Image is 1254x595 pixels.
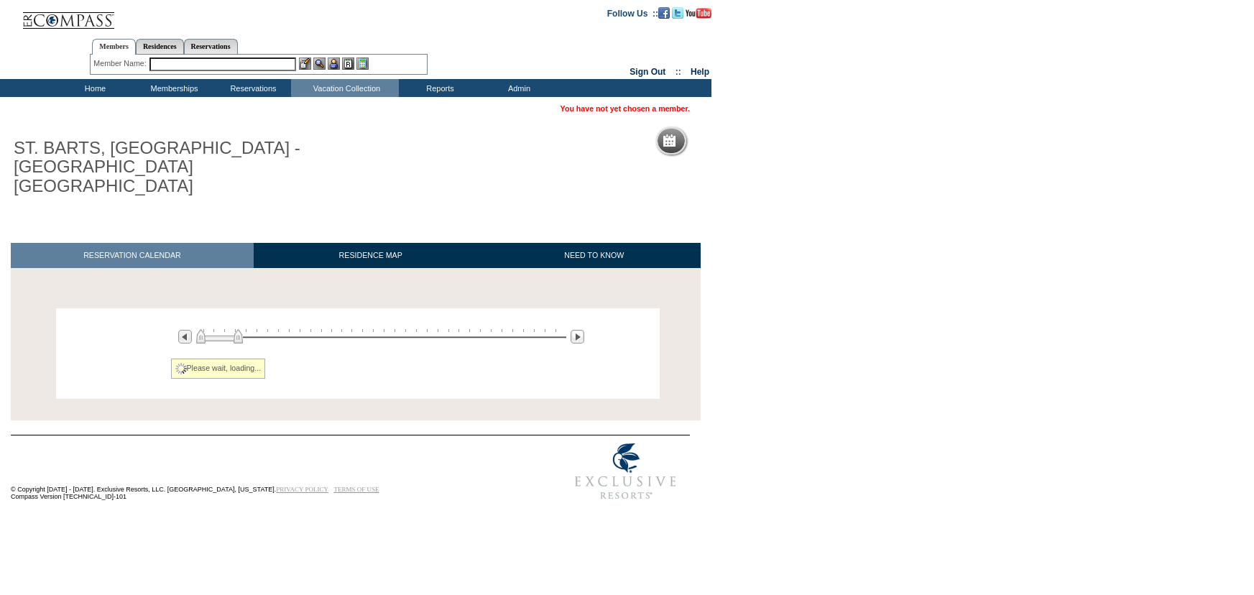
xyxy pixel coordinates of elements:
a: Become our fan on Facebook [658,8,670,17]
span: You have not yet chosen a member. [561,104,690,113]
img: Exclusive Resorts [561,435,690,507]
a: NEED TO KNOW [487,243,701,268]
img: Next [571,330,584,343]
td: Reservations [212,79,291,97]
img: Previous [178,330,192,343]
td: Home [54,79,133,97]
h5: Reservation Calendar [681,137,791,146]
a: RESIDENCE MAP [254,243,488,268]
td: Follow Us :: [607,7,658,19]
a: PRIVACY POLICY [276,486,328,493]
a: Reservations [184,39,238,54]
a: TERMS OF USE [334,486,379,493]
img: b_calculator.gif [356,57,369,70]
div: Member Name: [93,57,149,70]
a: Subscribe to our YouTube Channel [686,8,711,17]
img: Subscribe to our YouTube Channel [686,8,711,19]
img: Reservations [342,57,354,70]
a: Sign Out [630,67,665,77]
td: Memberships [133,79,212,97]
td: © Copyright [DATE] - [DATE]. Exclusive Resorts, LLC. [GEOGRAPHIC_DATA], [US_STATE]. Compass Versi... [11,436,514,507]
img: View [313,57,326,70]
img: Impersonate [328,57,340,70]
h1: ST. BARTS, [GEOGRAPHIC_DATA] - [GEOGRAPHIC_DATA] [GEOGRAPHIC_DATA] [11,136,333,198]
img: b_edit.gif [299,57,311,70]
a: RESERVATION CALENDAR [11,243,254,268]
td: Reports [399,79,478,97]
img: spinner2.gif [175,363,187,374]
div: Please wait, loading... [171,359,266,379]
a: Follow us on Twitter [672,8,683,17]
a: Help [691,67,709,77]
td: Vacation Collection [291,79,399,97]
td: Admin [478,79,557,97]
a: Residences [136,39,184,54]
span: :: [676,67,681,77]
img: Follow us on Twitter [672,7,683,19]
img: Become our fan on Facebook [658,7,670,19]
a: Members [92,39,136,55]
